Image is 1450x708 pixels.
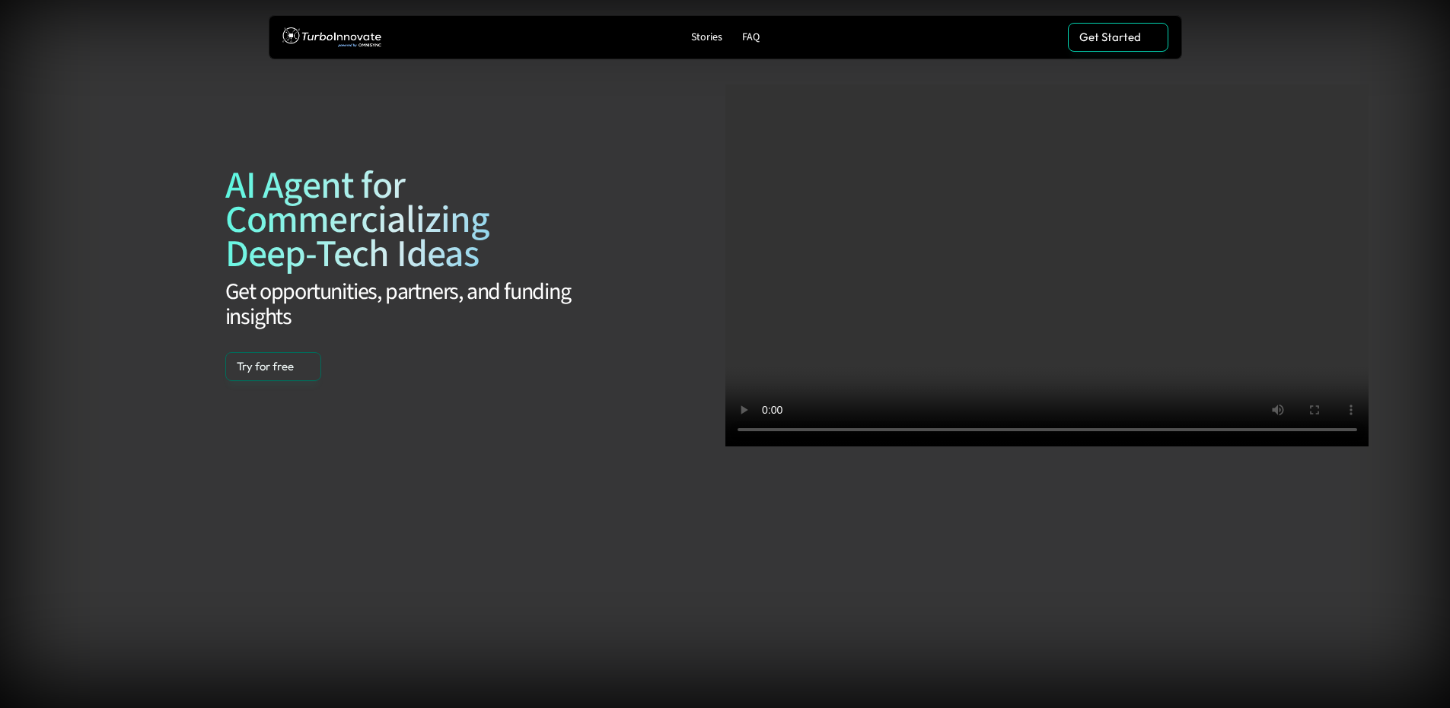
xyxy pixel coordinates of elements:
img: TurboInnovate Logo [282,24,381,52]
p: FAQ [742,31,760,44]
a: FAQ [736,27,766,48]
p: Stories [691,31,722,44]
p: Get Started [1079,30,1141,44]
a: Stories [685,27,728,48]
a: Get Started [1068,23,1168,52]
